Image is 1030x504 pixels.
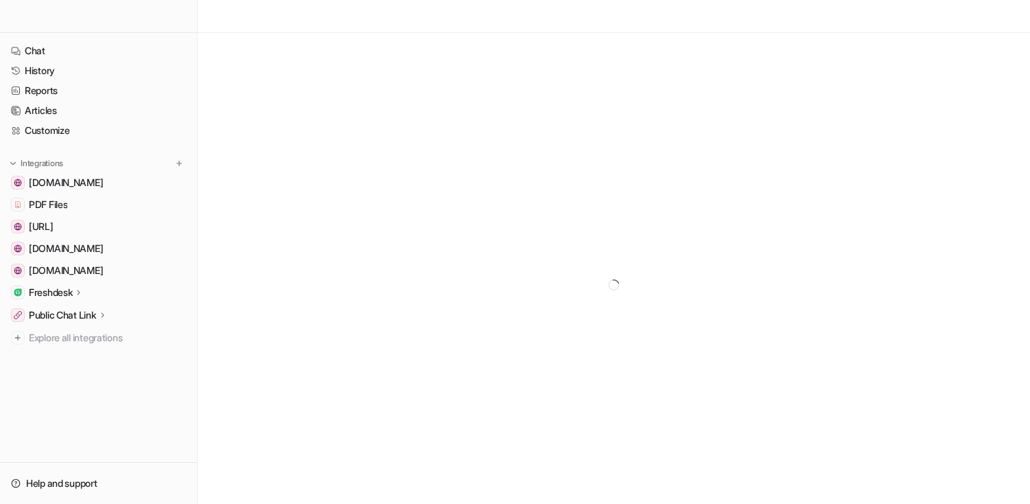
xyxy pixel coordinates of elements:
[5,195,192,214] a: PDF FilesPDF Files
[14,288,22,297] img: Freshdesk
[174,159,184,168] img: menu_add.svg
[14,244,22,253] img: example.com
[5,474,192,493] a: Help and support
[5,121,192,140] a: Customize
[8,159,18,168] img: expand menu
[29,198,67,211] span: PDF Files
[11,331,25,345] img: explore all integrations
[29,176,103,190] span: [DOMAIN_NAME]
[5,328,192,347] a: Explore all integrations
[5,81,192,100] a: Reports
[5,261,192,280] a: www.newmarketholidays.co.uk[DOMAIN_NAME]
[21,158,63,169] p: Integrations
[5,217,192,236] a: dashboard.eesel.ai[URL]
[14,311,22,319] img: Public Chat Link
[5,61,192,80] a: History
[5,41,192,60] a: Chat
[14,201,22,209] img: PDF Files
[14,266,22,275] img: www.newmarketholidays.co.uk
[29,242,103,255] span: [DOMAIN_NAME]
[5,239,192,258] a: example.com[DOMAIN_NAME]
[5,173,192,192] a: help.adyen.com[DOMAIN_NAME]
[29,220,54,233] span: [URL]
[5,101,192,120] a: Articles
[14,179,22,187] img: help.adyen.com
[29,308,96,322] p: Public Chat Link
[14,222,22,231] img: dashboard.eesel.ai
[29,286,72,299] p: Freshdesk
[5,157,67,170] button: Integrations
[29,264,103,277] span: [DOMAIN_NAME]
[29,327,186,349] span: Explore all integrations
